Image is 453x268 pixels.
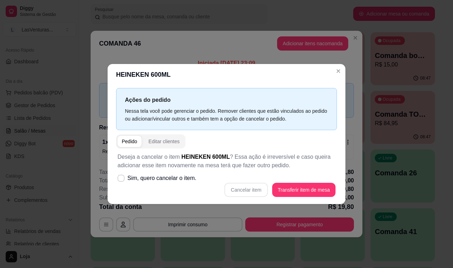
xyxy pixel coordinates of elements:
div: Pedido [122,138,137,145]
p: Deseja a cancelar o item ? Essa ação é irreversível e caso queira adicionar esse item novamente n... [117,153,336,170]
div: Nessa tela você pode gerenciar o pedido. Remover clientes que estão vinculados ao pedido ou adici... [125,107,328,123]
p: Ações do pedido [125,95,328,104]
button: Transferir item de mesa [272,183,336,197]
header: HEINEKEN 600ML [108,64,345,85]
div: Editar clientes [149,138,180,145]
span: HEINEKEN 600ML [182,154,230,160]
button: Close [333,65,344,77]
span: Sim, quero cancelar o item. [127,174,196,182]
